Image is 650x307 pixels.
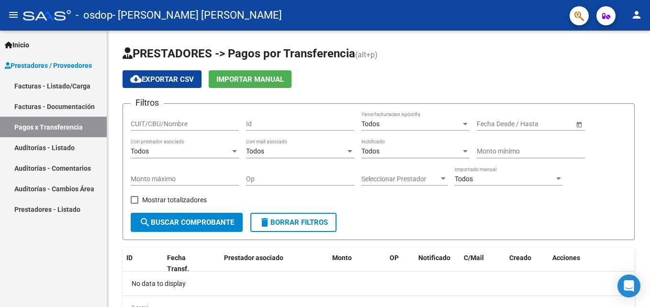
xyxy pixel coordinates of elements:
datatable-header-cell: Fecha Transf. [163,248,206,279]
div: No data to display [123,272,635,296]
datatable-header-cell: Acciones [549,248,635,279]
datatable-header-cell: OP [386,248,415,279]
span: - [PERSON_NAME] [PERSON_NAME] [112,5,282,26]
datatable-header-cell: Notificado [415,248,460,279]
input: Fecha fin [520,120,567,128]
mat-icon: cloud_download [130,73,142,85]
span: Todos [131,147,149,155]
span: Borrar Filtros [259,218,328,227]
span: Mostrar totalizadores [142,194,207,206]
input: Fecha inicio [477,120,512,128]
mat-icon: menu [8,9,19,21]
span: - osdop [76,5,112,26]
span: Prestador asociado [224,254,283,262]
button: Borrar Filtros [250,213,336,232]
span: Notificado [418,254,450,262]
span: Prestadores / Proveedores [5,60,92,71]
button: Buscar Comprobante [131,213,243,232]
datatable-header-cell: Monto [328,248,386,279]
span: Inicio [5,40,29,50]
mat-icon: person [631,9,642,21]
span: C/Mail [464,254,484,262]
mat-icon: delete [259,217,270,228]
div: Open Intercom Messenger [617,274,640,297]
span: Seleccionar Prestador [361,175,439,183]
span: Importar Manual [216,75,284,84]
h3: Filtros [131,96,164,110]
span: Monto [332,254,352,262]
span: Todos [455,175,473,183]
span: ID [126,254,133,262]
span: Fecha Transf. [167,254,189,273]
datatable-header-cell: C/Mail [460,248,505,279]
datatable-header-cell: Creado [505,248,549,279]
button: Open calendar [574,119,584,129]
mat-icon: search [139,217,151,228]
span: Acciones [552,254,580,262]
span: Todos [361,120,380,128]
datatable-header-cell: ID [123,248,163,279]
button: Exportar CSV [123,70,202,88]
datatable-header-cell: Prestador asociado [220,248,328,279]
span: PRESTADORES -> Pagos por Transferencia [123,47,355,60]
span: Exportar CSV [130,75,194,84]
span: Todos [246,147,264,155]
button: Importar Manual [209,70,291,88]
span: OP [390,254,399,262]
span: Creado [509,254,531,262]
span: (alt+p) [355,50,378,59]
span: Buscar Comprobante [139,218,234,227]
span: Todos [361,147,380,155]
